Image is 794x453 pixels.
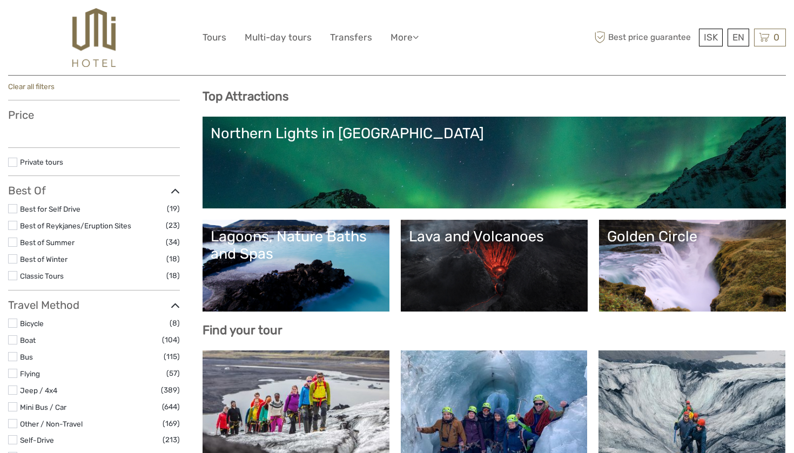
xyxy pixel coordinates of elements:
a: Mini Bus / Car [20,403,66,411]
span: (57) [166,367,180,380]
a: Clear all filters [8,82,55,91]
b: Top Attractions [203,89,288,104]
a: Other / Non-Travel [20,420,83,428]
div: Golden Circle [607,228,778,245]
span: (389) [161,384,180,396]
a: Multi-day tours [245,30,312,45]
a: Bus [20,353,33,361]
span: ISK [704,32,718,43]
a: Best of Summer [20,238,75,247]
span: Best price guarantee [591,29,696,46]
a: Classic Tours [20,272,64,280]
a: Tours [203,30,226,45]
h3: Travel Method [8,299,180,312]
span: (19) [167,202,180,215]
b: Find your tour [203,323,282,337]
a: Private tours [20,158,63,166]
a: Best for Self Drive [20,205,80,213]
span: (213) [163,434,180,446]
a: Transfers [330,30,372,45]
a: Best of Winter [20,255,68,263]
div: Lagoons, Nature Baths and Spas [211,228,381,263]
span: (169) [163,417,180,430]
a: More [391,30,419,45]
a: Lagoons, Nature Baths and Spas [211,228,381,303]
a: Boat [20,336,36,344]
a: Best of Reykjanes/Eruption Sites [20,221,131,230]
a: Golden Circle [607,228,778,303]
span: (104) [162,334,180,346]
a: Bicycle [20,319,44,328]
span: (18) [166,269,180,282]
img: 526-1e775aa5-7374-4589-9d7e-5793fb20bdfc_logo_big.jpg [72,8,115,67]
a: Flying [20,369,40,378]
span: (23) [166,219,180,232]
h3: Price [8,109,180,121]
span: (8) [170,317,180,329]
a: Jeep / 4x4 [20,386,57,395]
span: (644) [162,401,180,413]
span: (34) [166,236,180,248]
span: (18) [166,253,180,265]
div: Northern Lights in [GEOGRAPHIC_DATA] [211,125,778,142]
a: Lava and Volcanoes [409,228,580,303]
div: Lava and Volcanoes [409,228,580,245]
div: EN [728,29,749,46]
h3: Best Of [8,184,180,197]
a: Northern Lights in [GEOGRAPHIC_DATA] [211,125,778,200]
span: (115) [164,350,180,363]
span: 0 [772,32,781,43]
a: Self-Drive [20,436,54,444]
